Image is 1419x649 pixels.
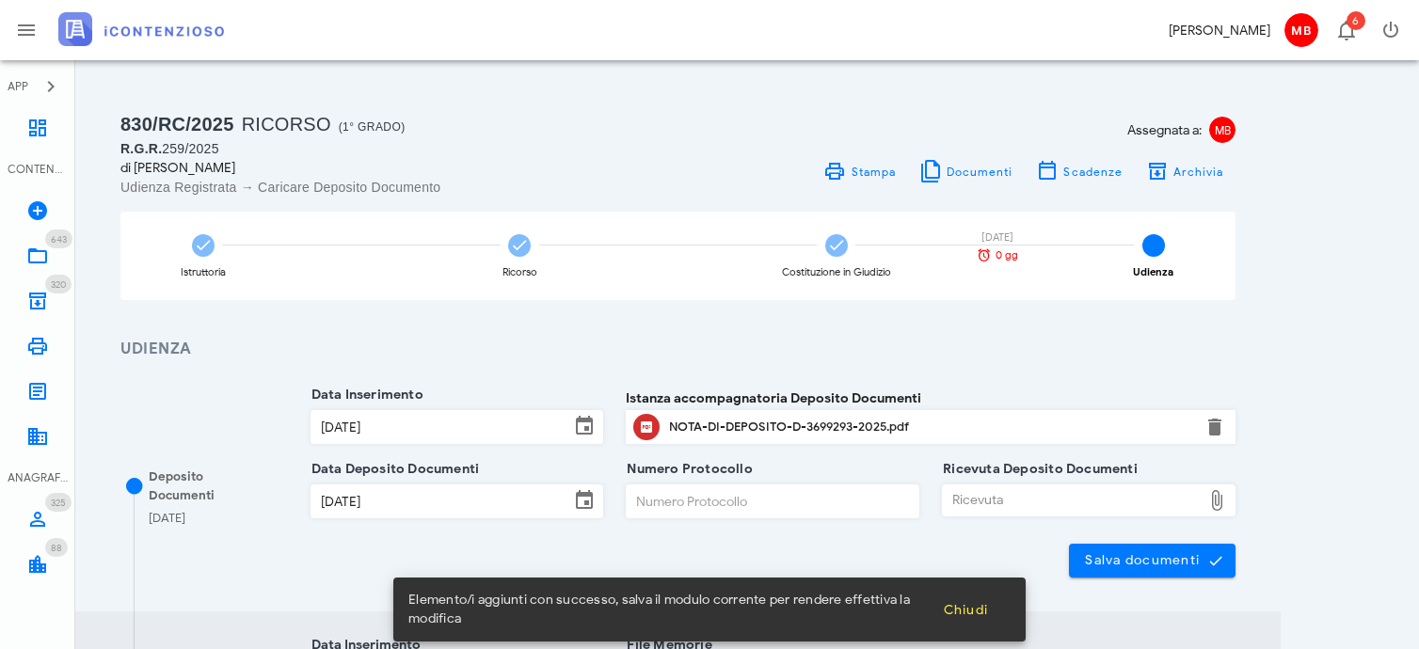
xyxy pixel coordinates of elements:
[943,485,1202,515] div: Ricevuta
[669,419,1192,435] div: NOTA-DI-DEPOSITO-D-3699293-2025.pdf
[45,230,72,248] span: Distintivo
[120,178,667,197] div: Udienza Registrata → Caricare Deposito Documento
[51,497,66,509] span: 325
[1323,8,1368,53] button: Distintivo
[965,232,1030,243] div: [DATE]
[181,267,226,277] div: Istruttoria
[621,460,753,479] label: Numero Protocollo
[1062,165,1123,179] span: Scadenze
[149,509,185,528] div: [DATE]
[1127,120,1202,140] span: Assegnata a:
[669,412,1192,442] div: Clicca per aprire un'anteprima del file o scaricarlo
[633,414,660,440] button: Clicca per aprire un'anteprima del file o scaricarlo
[339,120,406,134] span: (1° Grado)
[120,141,162,156] span: R.G.R.
[1278,8,1323,53] button: MB
[149,468,215,503] span: Deposito Documenti
[1084,552,1220,569] span: Salva documenti
[626,388,921,408] label: Istanza accompagnatoria Deposito Documenti
[812,158,907,184] a: Stampa
[1284,13,1318,47] span: MB
[306,460,480,479] label: Data Deposito Documenti
[927,593,1003,626] button: Chiudi
[946,165,1013,179] span: Documenti
[1347,11,1365,30] span: Distintivo
[45,275,72,293] span: Distintivo
[306,386,423,404] label: Data Inserimento
[8,469,68,486] div: ANAGRAFICA
[782,267,891,277] div: Costituzione in Giudizio
[45,493,72,512] span: Distintivo
[120,338,1236,361] h3: Udienza
[1134,158,1236,184] button: Archivia
[1069,544,1236,578] button: Salva documenti
[1142,234,1165,257] span: 4
[120,158,667,178] div: di [PERSON_NAME]
[51,233,67,245] span: 643
[850,165,896,179] span: Stampa
[408,591,927,628] span: Elemento/i aggiunti con successo, salva il modulo corrente per rendere effettiva la modifica
[51,542,62,554] span: 88
[942,602,988,618] span: Chiudi
[1204,416,1226,438] button: Elimina
[51,278,66,291] span: 320
[1209,117,1236,143] span: MB
[627,485,918,517] input: Numero Protocollo
[1025,158,1135,184] button: Scadenze
[120,114,234,135] span: 830/RC/2025
[1133,267,1173,277] div: Udienza
[907,158,1025,184] button: Documenti
[120,139,667,158] div: 259/2025
[45,538,68,557] span: Distintivo
[1172,165,1224,179] span: Archivia
[58,12,224,46] img: logo-text-2x.png
[937,460,1138,479] label: Ricevuta Deposito Documenti
[502,267,537,277] div: Ricorso
[242,114,331,135] span: Ricorso
[8,161,68,178] div: CONTENZIOSO
[1169,21,1270,40] div: [PERSON_NAME]
[996,250,1018,261] span: 0 gg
